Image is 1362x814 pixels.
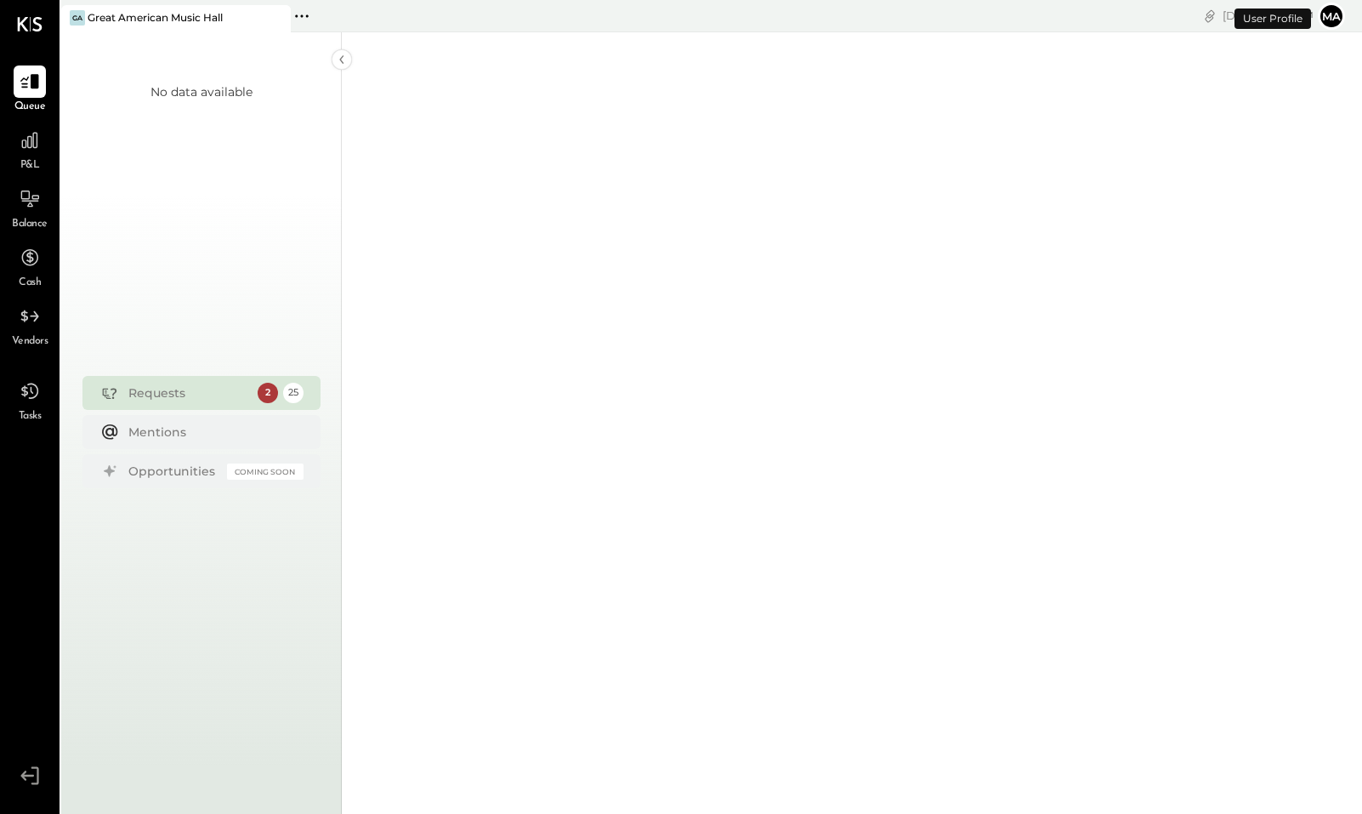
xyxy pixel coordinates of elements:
[1201,7,1218,25] div: copy link
[1,124,59,174] a: P&L
[1,65,59,115] a: Queue
[14,100,46,115] span: Queue
[19,409,42,424] span: Tasks
[258,383,278,403] div: 2
[1223,8,1314,24] div: [DATE]
[70,10,85,26] div: GA
[1,242,59,291] a: Cash
[88,10,223,25] div: Great American Music Hall
[1,375,59,424] a: Tasks
[150,83,253,100] div: No data available
[283,383,304,403] div: 25
[227,464,304,480] div: Coming Soon
[128,424,295,441] div: Mentions
[12,217,48,232] span: Balance
[20,158,40,174] span: P&L
[1,300,59,350] a: Vendors
[128,384,249,401] div: Requests
[1234,9,1311,29] div: User Profile
[19,276,41,291] span: Cash
[128,463,218,480] div: Opportunities
[1,183,59,232] a: Balance
[1318,3,1345,30] button: ma
[12,334,48,350] span: Vendors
